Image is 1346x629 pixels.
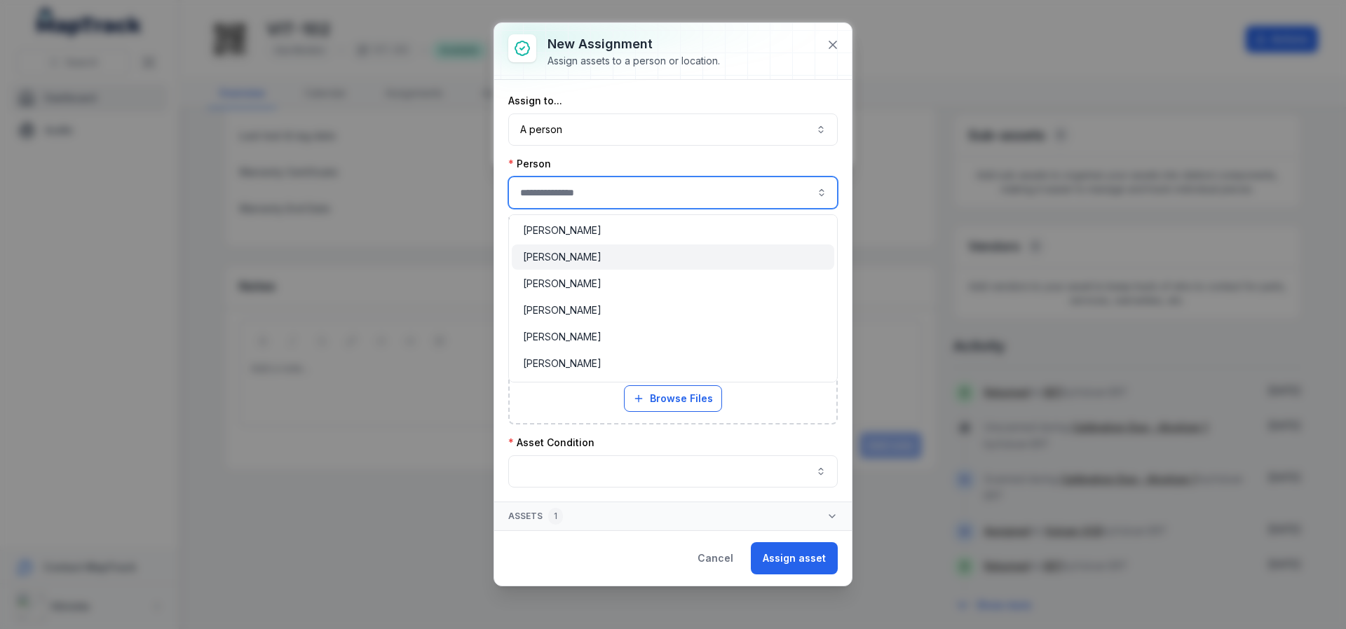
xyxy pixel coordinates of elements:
span: [PERSON_NAME] [523,277,601,291]
span: [PERSON_NAME] [523,357,601,371]
span: [PERSON_NAME] [523,303,601,317]
span: [PERSON_NAME] [523,330,601,344]
span: [PERSON_NAME] [523,223,601,237]
span: [PERSON_NAME] [523,250,601,264]
input: assignment-add:person-label [508,177,838,209]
